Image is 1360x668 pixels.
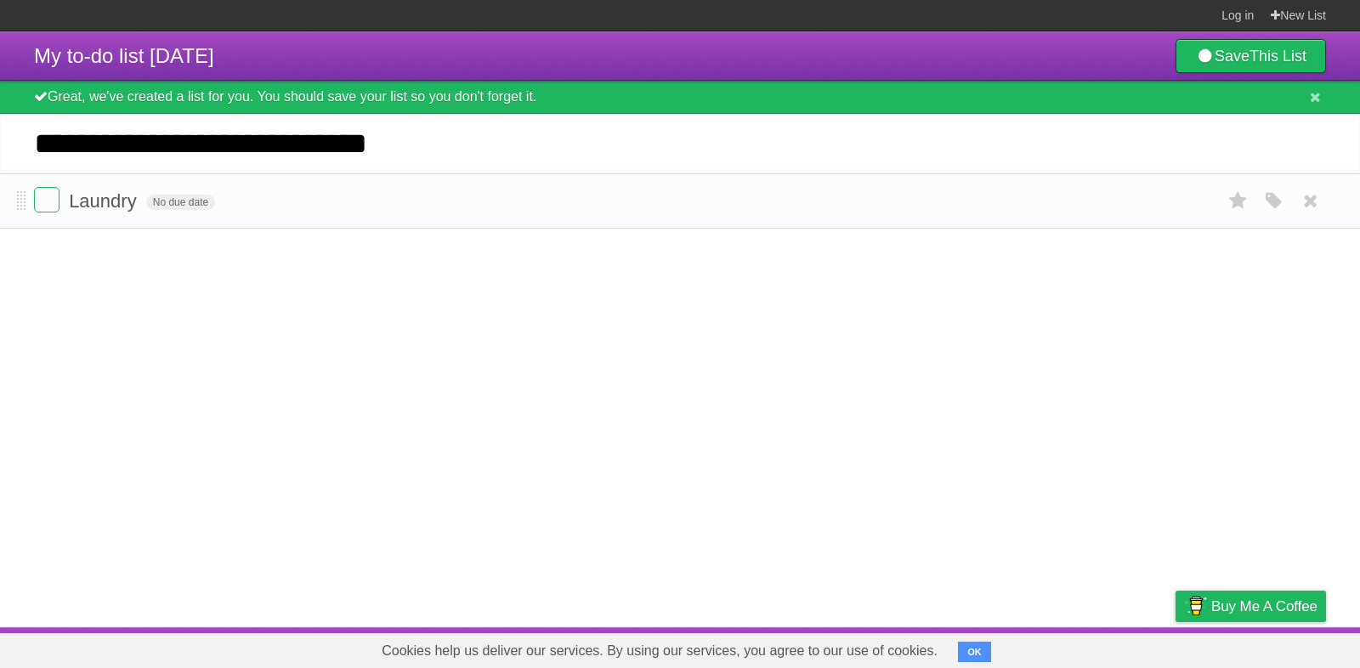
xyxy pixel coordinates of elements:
label: Star task [1222,187,1255,215]
button: OK [958,642,991,662]
span: No due date [146,195,215,210]
label: Done [34,187,59,212]
span: Laundry [69,190,141,212]
a: Terms [1096,631,1133,664]
span: My to-do list [DATE] [34,44,214,67]
a: Developers [1006,631,1074,664]
img: Buy me a coffee [1184,592,1207,620]
a: Buy me a coffee [1176,591,1326,622]
span: Buy me a coffee [1211,592,1317,621]
a: About [949,631,985,664]
a: Privacy [1153,631,1198,664]
b: This List [1249,48,1306,65]
a: Suggest a feature [1219,631,1326,664]
a: SaveThis List [1176,39,1326,73]
span: Cookies help us deliver our services. By using our services, you agree to our use of cookies. [365,634,955,668]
